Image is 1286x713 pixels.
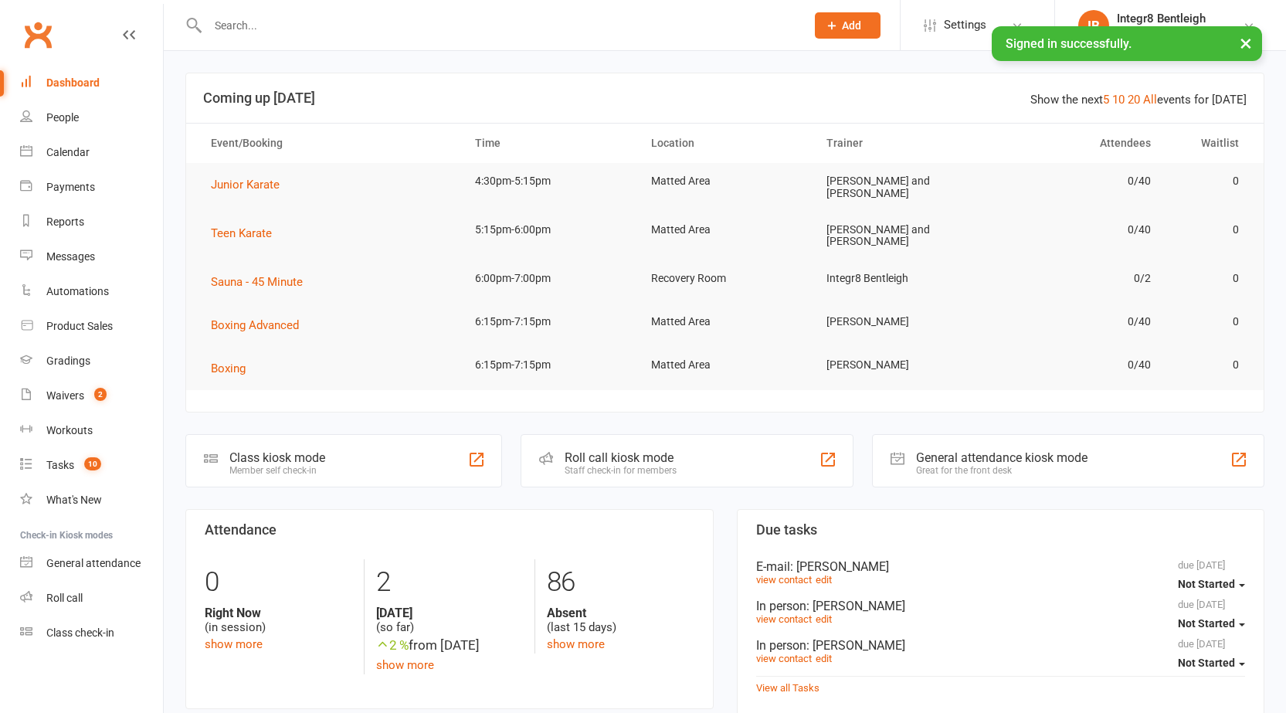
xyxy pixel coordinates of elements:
a: Class kiosk mode [20,616,163,650]
div: (in session) [205,606,352,635]
a: show more [205,637,263,651]
span: 10 [84,457,101,470]
strong: Absent [547,606,694,620]
div: Dashboard [46,76,100,89]
td: [PERSON_NAME] [813,304,989,340]
td: Recovery Room [637,260,813,297]
td: [PERSON_NAME] [813,347,989,383]
h3: Attendance [205,522,694,538]
td: 0 [1165,347,1253,383]
span: Not Started [1178,617,1235,630]
div: Payments [46,181,95,193]
button: Teen Karate [211,224,283,243]
a: edit [816,653,832,664]
div: Waivers [46,389,84,402]
div: Great for the front desk [916,465,1088,476]
span: Teen Karate [211,226,272,240]
a: 10 [1112,93,1125,107]
input: Search... [203,15,795,36]
a: show more [376,658,434,672]
span: Signed in successfully. [1006,36,1132,51]
div: Calendar [46,146,90,158]
div: In person [756,638,1246,653]
div: Automations [46,285,109,297]
td: Matted Area [637,347,813,383]
button: Boxing [211,359,256,378]
span: Boxing Advanced [211,318,299,332]
td: 0 [1165,163,1253,199]
strong: [DATE] [376,606,523,620]
div: What's New [46,494,102,506]
button: × [1232,26,1260,59]
div: from [DATE] [376,635,523,656]
span: Junior Karate [211,178,280,192]
a: Product Sales [20,309,163,344]
div: E-mail [756,559,1246,574]
strong: Right Now [205,606,352,620]
td: Matted Area [637,212,813,248]
td: 0/40 [989,163,1165,199]
a: show more [547,637,605,651]
td: 6:15pm-7:15pm [461,304,637,340]
button: Add [815,12,881,39]
div: 0 [205,559,352,606]
td: 0 [1165,212,1253,248]
a: Clubworx [19,15,57,54]
a: View all Tasks [756,682,819,694]
div: Integr8 Bentleigh [1117,12,1206,25]
td: Matted Area [637,304,813,340]
div: Staff check-in for members [565,465,677,476]
span: Sauna - 45 Minute [211,275,303,289]
div: Product Sales [46,320,113,332]
a: Automations [20,274,163,309]
th: Attendees [989,124,1165,163]
td: 5:15pm-6:00pm [461,212,637,248]
a: edit [816,574,832,586]
td: Integr8 Bentleigh [813,260,989,297]
div: Integr8 Bentleigh [1117,25,1206,39]
th: Trainer [813,124,989,163]
button: Sauna - 45 Minute [211,273,314,291]
a: edit [816,613,832,625]
a: view contact [756,574,812,586]
div: Show the next events for [DATE] [1030,90,1247,109]
a: Payments [20,170,163,205]
a: Reports [20,205,163,239]
span: 2 [94,388,107,401]
div: Roll call [46,592,83,604]
div: (so far) [376,606,523,635]
div: Class check-in [46,626,114,639]
div: In person [756,599,1246,613]
div: Tasks [46,459,74,471]
td: 0/40 [989,347,1165,383]
button: Junior Karate [211,175,290,194]
div: Class kiosk mode [229,450,325,465]
div: General attendance [46,557,141,569]
th: Waitlist [1165,124,1253,163]
a: 5 [1103,93,1109,107]
a: Gradings [20,344,163,379]
td: 0 [1165,260,1253,297]
th: Location [637,124,813,163]
td: 4:30pm-5:15pm [461,163,637,199]
a: Dashboard [20,66,163,100]
a: Workouts [20,413,163,448]
td: [PERSON_NAME] and [PERSON_NAME] [813,212,989,260]
a: view contact [756,653,812,664]
h3: Due tasks [756,522,1246,538]
span: Not Started [1178,578,1235,590]
th: Event/Booking [197,124,461,163]
span: : [PERSON_NAME] [806,638,905,653]
div: Messages [46,250,95,263]
div: General attendance kiosk mode [916,450,1088,465]
div: Roll call kiosk mode [565,450,677,465]
span: 2 % [376,637,409,653]
div: IB [1078,10,1109,41]
td: [PERSON_NAME] and [PERSON_NAME] [813,163,989,212]
a: Tasks 10 [20,448,163,483]
a: 20 [1128,93,1140,107]
td: 0 [1165,304,1253,340]
div: Reports [46,216,84,228]
span: Settings [944,8,986,42]
div: 86 [547,559,694,606]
